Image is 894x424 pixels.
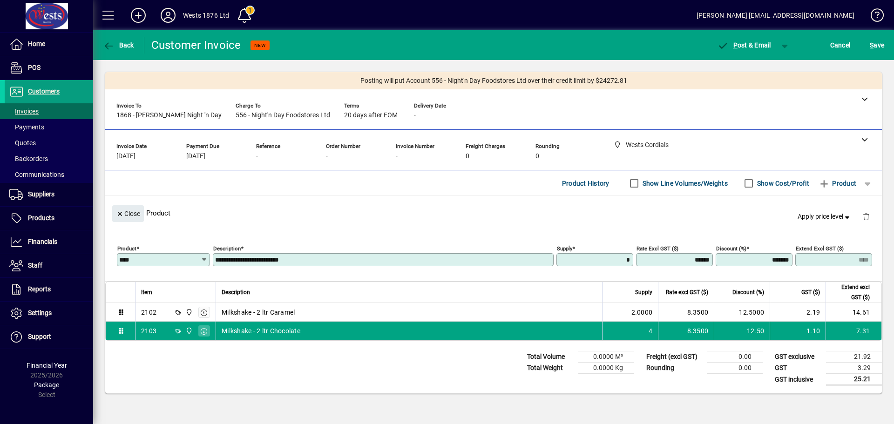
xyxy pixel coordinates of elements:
mat-label: Discount (%) [716,245,746,252]
span: [DATE] [186,153,205,160]
div: 2103 [141,326,156,336]
div: [PERSON_NAME] [EMAIL_ADDRESS][DOMAIN_NAME] [697,8,854,23]
span: Invoices [9,108,39,115]
div: Customer Invoice [151,38,241,53]
span: Settings [28,309,52,316]
td: 0.00 [707,351,763,363]
div: 2102 [141,308,156,317]
mat-label: Extend excl GST ($) [796,245,844,252]
button: Apply price level [794,209,855,225]
span: Rate excl GST ($) [666,287,708,297]
mat-label: Description [213,245,241,252]
span: 556 - Night'n Day Foodstores Ltd [236,112,330,119]
span: Description [222,287,250,297]
span: Close [116,206,140,222]
td: 2.19 [770,303,826,322]
span: S [870,41,874,49]
span: 20 days after EOM [344,112,398,119]
span: - [256,153,258,160]
span: ave [870,38,884,53]
td: 0.0000 M³ [578,351,634,363]
span: Financial Year [27,362,67,369]
button: Save [867,37,887,54]
div: Product [105,196,882,230]
span: Milkshake - 2 ltr Chocolate [222,326,300,336]
button: Product History [558,175,613,192]
a: Suppliers [5,183,93,206]
span: 4 [649,326,652,336]
app-page-header-button: Close [110,209,146,217]
app-page-header-button: Back [93,37,144,54]
span: - [326,153,328,160]
button: Back [101,37,136,54]
span: POS [28,64,41,71]
span: Extend excl GST ($) [832,282,870,303]
span: Staff [28,262,42,269]
td: 3.29 [826,363,882,374]
button: Cancel [828,37,853,54]
a: Reports [5,278,93,301]
div: Wests 1876 Ltd [183,8,229,23]
span: Reports [28,285,51,293]
a: Staff [5,254,93,277]
button: Add [123,7,153,24]
span: Package [34,381,59,389]
button: Product [814,175,861,192]
span: Products [28,214,54,222]
td: 12.5000 [714,303,770,322]
label: Show Line Volumes/Weights [641,179,728,188]
span: GST ($) [801,287,820,297]
span: Financials [28,238,57,245]
span: Posting will put Account 556 - Night'n Day Foodstores Ltd over their credit limit by $24272.81 [360,76,627,86]
span: Apply price level [798,212,852,222]
button: Close [112,205,144,222]
td: 21.92 [826,351,882,363]
a: Support [5,325,93,349]
mat-label: Rate excl GST ($) [637,245,678,252]
a: POS [5,56,93,80]
span: Home [28,40,45,47]
span: Backorders [9,155,48,162]
a: Quotes [5,135,93,151]
label: Show Cost/Profit [755,179,809,188]
button: Profile [153,7,183,24]
span: ost & Email [717,41,771,49]
td: 0.0000 Kg [578,363,634,374]
a: Home [5,33,93,56]
a: Payments [5,119,93,135]
span: Item [141,287,152,297]
span: Back [103,41,134,49]
span: 2.0000 [631,308,653,317]
span: Cancel [830,38,851,53]
span: 0 [466,153,469,160]
span: Customers [28,87,60,95]
span: Quotes [9,139,36,147]
a: Financials [5,230,93,254]
span: 0 [535,153,539,160]
span: P [733,41,738,49]
td: 0.00 [707,363,763,374]
mat-label: Product [117,245,136,252]
span: Wests Cordials [183,326,194,336]
td: 14.61 [826,303,881,322]
td: Rounding [642,363,707,374]
td: Freight (excl GST) [642,351,707,363]
a: Products [5,207,93,230]
span: - [414,112,416,119]
td: 25.21 [826,374,882,385]
span: Support [28,333,51,340]
span: Supply [635,287,652,297]
td: Total Volume [522,351,578,363]
span: Payments [9,123,44,131]
span: Product History [562,176,610,191]
div: 8.3500 [664,326,708,336]
a: Backorders [5,151,93,167]
mat-label: Supply [557,245,572,252]
td: 1.10 [770,322,826,340]
span: Communications [9,171,64,178]
span: Milkshake - 2 ltr Caramel [222,308,295,317]
a: Invoices [5,103,93,119]
button: Post & Email [712,37,776,54]
a: Knowledge Base [864,2,882,32]
td: 7.31 [826,322,881,340]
